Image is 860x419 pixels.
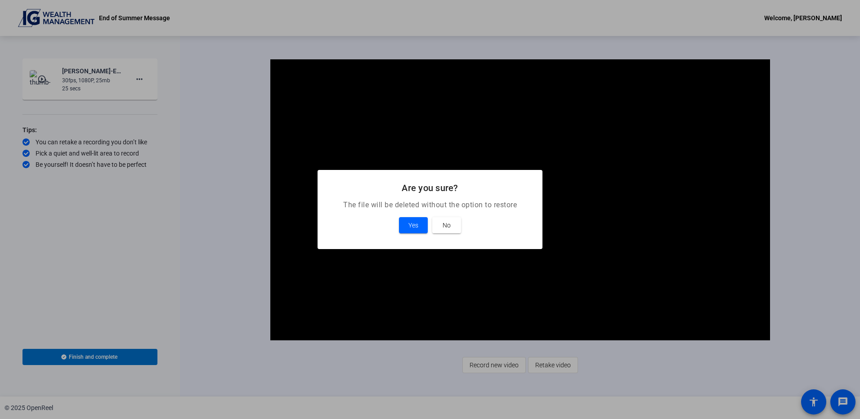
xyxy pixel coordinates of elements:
[399,217,428,233] button: Yes
[432,217,461,233] button: No
[328,200,532,210] p: The file will be deleted without the option to restore
[443,220,451,231] span: No
[328,181,532,195] h2: Are you sure?
[408,220,418,231] span: Yes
